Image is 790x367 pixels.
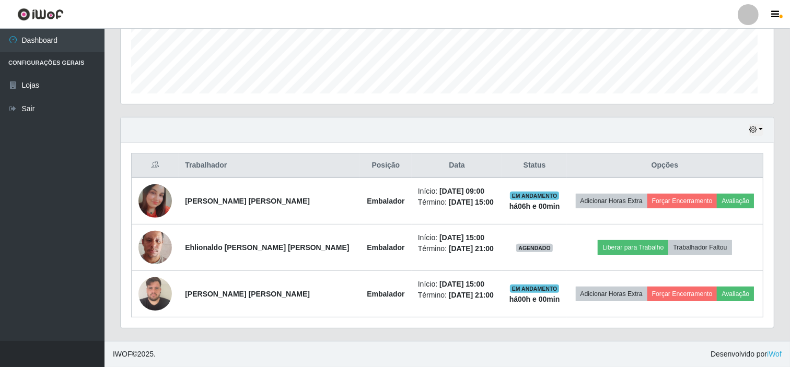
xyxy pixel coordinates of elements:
span: AGENDADO [516,244,553,252]
strong: Embalador [367,197,404,205]
th: Posição [360,153,412,178]
button: Avaliação [717,287,754,301]
time: [DATE] 21:00 [449,291,494,299]
img: 1675087680149.jpeg [138,218,172,277]
img: 1749572349295.jpeg [138,184,172,218]
li: Início: [418,279,496,290]
time: [DATE] 15:00 [449,198,494,206]
span: EM ANDAMENTO [510,285,560,293]
span: EM ANDAMENTO [510,192,560,200]
span: Desenvolvido por [711,349,782,360]
li: Término: [418,243,496,254]
strong: Embalador [367,243,404,252]
li: Início: [418,186,496,197]
button: Liberar para Trabalho [598,240,668,255]
strong: há 06 h e 00 min [509,202,560,210]
span: IWOF [113,350,132,358]
li: Início: [418,232,496,243]
th: Data [412,153,503,178]
button: Forçar Encerramento [647,194,717,208]
time: [DATE] 15:00 [439,280,484,288]
button: Avaliação [717,194,754,208]
img: 1733931540736.jpeg [138,271,172,316]
strong: Ehlionaldo [PERSON_NAME] [PERSON_NAME] [185,243,349,252]
strong: [PERSON_NAME] [PERSON_NAME] [185,197,310,205]
button: Adicionar Horas Extra [576,194,647,208]
strong: [PERSON_NAME] [PERSON_NAME] [185,290,310,298]
strong: Embalador [367,290,404,298]
strong: há 00 h e 00 min [509,295,560,303]
img: CoreUI Logo [17,8,64,21]
li: Término: [418,197,496,208]
th: Status [502,153,567,178]
th: Opções [567,153,763,178]
button: Trabalhador Faltou [668,240,731,255]
span: © 2025 . [113,349,156,360]
a: iWof [767,350,782,358]
button: Adicionar Horas Extra [576,287,647,301]
time: [DATE] 21:00 [449,244,494,253]
li: Término: [418,290,496,301]
time: [DATE] 15:00 [439,233,484,242]
th: Trabalhador [179,153,360,178]
button: Forçar Encerramento [647,287,717,301]
time: [DATE] 09:00 [439,187,484,195]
